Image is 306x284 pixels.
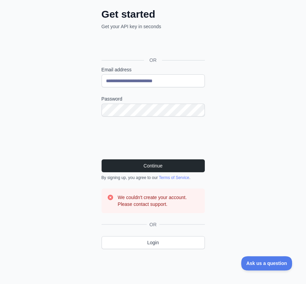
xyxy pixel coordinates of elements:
p: Get your API key in seconds [102,23,205,30]
span: OR [144,57,162,64]
span: OR [147,221,159,228]
label: Email address [102,66,205,73]
iframe: Przycisk Zaloguj się przez Google [98,37,207,52]
a: Login [102,236,205,249]
h3: We couldn't create your account. Please contact support. [118,194,199,208]
label: Password [102,95,205,102]
iframe: reCAPTCHA [102,125,205,151]
div: By signing up, you agree to our . [102,175,205,180]
button: Continue [102,159,205,172]
a: Terms of Service [159,175,189,180]
iframe: Toggle Customer Support [241,256,292,270]
h2: Get started [102,8,205,20]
